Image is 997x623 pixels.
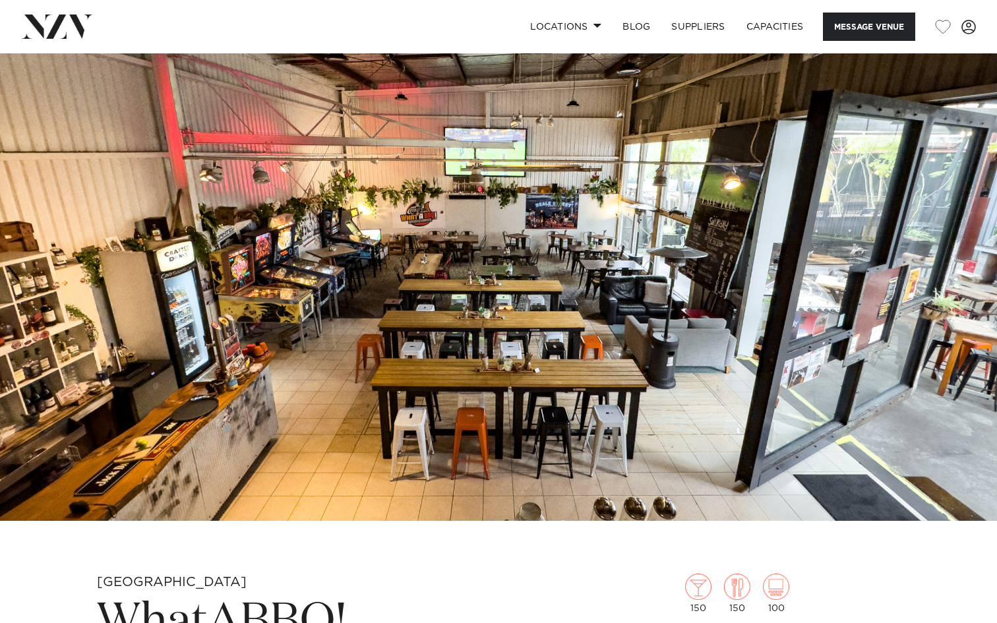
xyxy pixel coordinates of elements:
small: [GEOGRAPHIC_DATA] [97,576,247,589]
img: nzv-logo.png [21,15,93,38]
a: Locations [520,13,612,41]
a: Capacities [736,13,814,41]
img: dining.png [724,574,750,600]
div: 100 [763,574,789,613]
img: theatre.png [763,574,789,600]
div: 150 [685,574,711,613]
img: cocktail.png [685,574,711,600]
a: SUPPLIERS [661,13,735,41]
div: 150 [724,574,750,613]
button: Message Venue [823,13,915,41]
a: BLOG [612,13,661,41]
